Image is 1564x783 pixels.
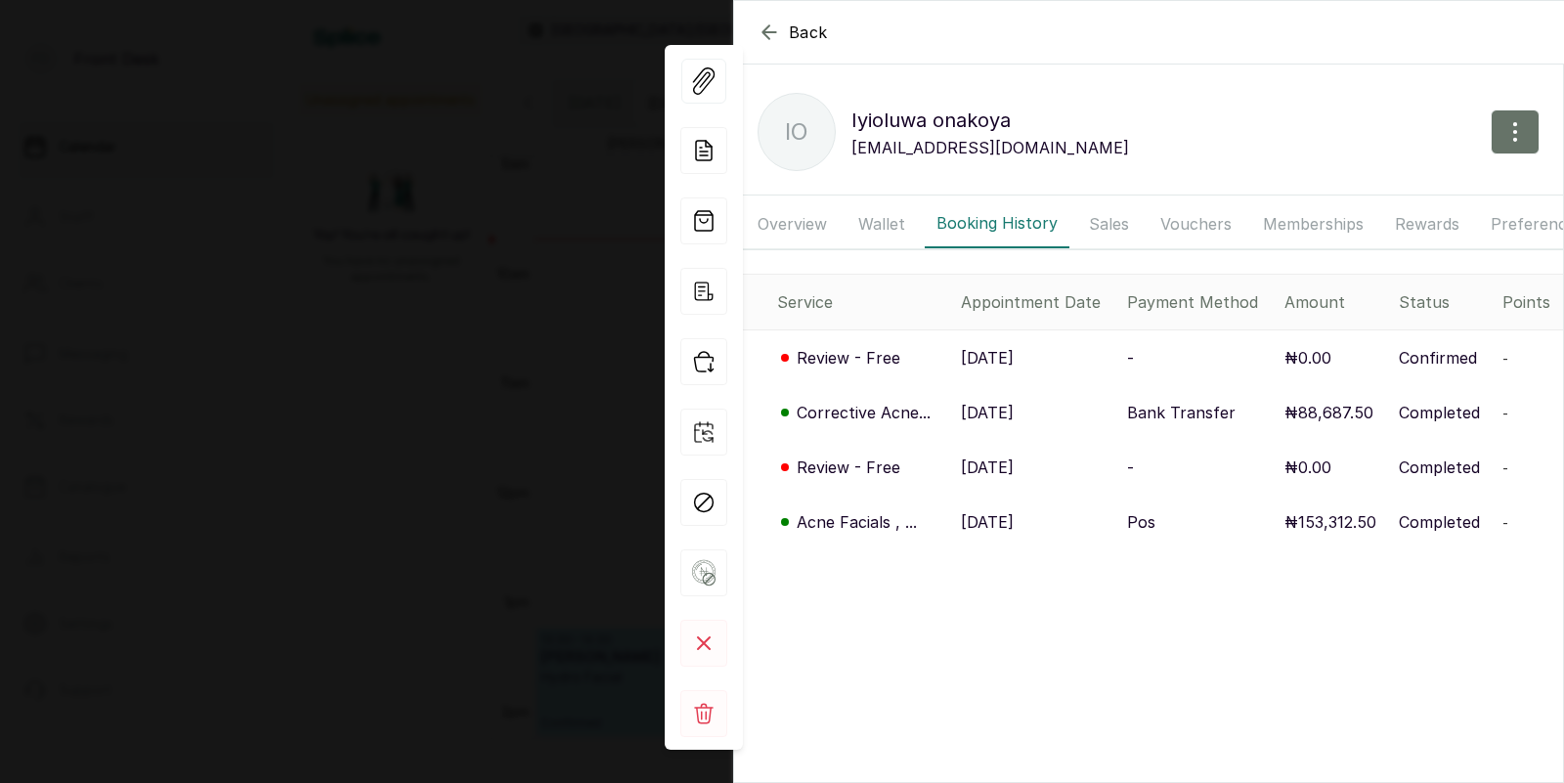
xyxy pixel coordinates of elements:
[1399,456,1480,479] p: Completed
[1399,510,1480,534] p: Completed
[1127,456,1134,479] p: -
[797,346,900,370] p: Review - Free
[1077,199,1141,248] button: Sales
[797,510,917,534] p: Acne Facials , ...
[1399,346,1477,370] p: Confirmed
[851,136,1129,159] p: [EMAIL_ADDRESS][DOMAIN_NAME]
[961,510,1014,534] p: [DATE]
[1284,510,1376,534] p: ₦153,312.50
[961,401,1014,424] p: [DATE]
[1284,346,1331,370] p: ₦0.00
[1383,199,1471,248] button: Rewards
[1127,401,1236,424] p: Bank Transfer
[789,21,828,44] span: Back
[961,346,1014,370] p: [DATE]
[777,290,945,314] div: Service
[1502,350,1508,367] span: -
[1284,290,1384,314] div: Amount
[1149,199,1243,248] button: Vouchers
[1502,290,1555,314] div: Points
[1127,346,1134,370] p: -
[961,456,1014,479] p: [DATE]
[797,456,900,479] p: Review - Free
[746,199,839,248] button: Overview
[961,290,1111,314] div: Appointment Date
[1399,401,1480,424] p: Completed
[1502,514,1508,531] span: -
[847,199,917,248] button: Wallet
[925,199,1069,248] button: Booking History
[1127,510,1155,534] p: Pos
[1399,290,1487,314] div: Status
[1251,199,1375,248] button: Memberships
[1284,456,1331,479] p: ₦0.00
[797,401,931,424] p: Corrective Acne...
[758,21,828,44] button: Back
[1502,459,1508,476] span: -
[851,105,1129,136] p: Iyioluwa onakoya
[1284,401,1373,424] p: ₦88,687.50
[1502,405,1508,421] span: -
[785,114,808,150] p: Io
[1127,290,1269,314] div: Payment Method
